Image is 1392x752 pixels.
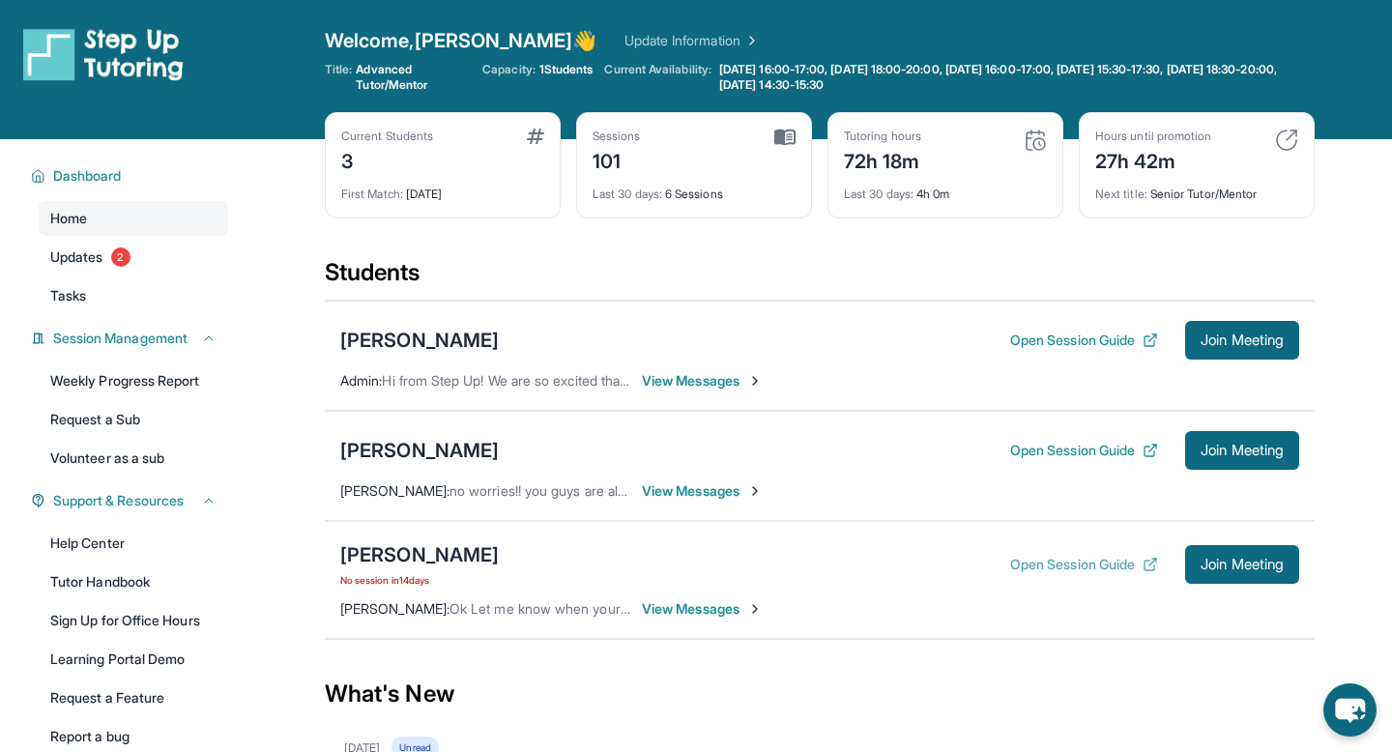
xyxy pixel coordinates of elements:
span: Dashboard [53,166,122,186]
span: Admin : [340,372,382,389]
img: logo [23,27,184,81]
img: Chevron Right [740,31,760,50]
span: Ok Let me know when your ready [449,600,658,617]
img: Chevron-Right [747,601,763,617]
span: View Messages [642,481,763,501]
a: Volunteer as a sub [39,441,228,476]
div: 4h 0m [844,175,1047,202]
div: [DATE] [341,175,544,202]
img: card [527,129,544,144]
div: [PERSON_NAME] [340,437,499,464]
span: View Messages [642,599,763,619]
button: Join Meeting [1185,431,1299,470]
span: Home [50,209,87,228]
span: Updates [50,247,103,267]
button: Join Meeting [1185,545,1299,584]
button: chat-button [1323,683,1377,737]
div: 101 [593,144,641,175]
span: [PERSON_NAME] : [340,482,449,499]
div: 6 Sessions [593,175,796,202]
button: Join Meeting [1185,321,1299,360]
span: 2 [111,247,130,267]
span: no worries!! you guys are all good [449,482,655,499]
div: Tutoring hours [844,129,921,144]
button: Support & Resources [45,491,217,510]
div: Current Students [341,129,433,144]
span: Join Meeting [1201,445,1284,456]
div: 3 [341,144,433,175]
img: card [1275,129,1298,152]
span: Last 30 days : [593,187,662,201]
div: What's New [325,651,1315,737]
span: First Match : [341,187,403,201]
span: Advanced Tutor/Mentor [356,62,471,93]
span: Capacity: [482,62,536,77]
img: card [1024,129,1047,152]
span: Current Availability: [604,62,710,93]
div: 27h 42m [1095,144,1211,175]
span: View Messages [642,371,763,390]
img: card [774,129,796,146]
a: Request a Feature [39,680,228,715]
img: Chevron-Right [747,483,763,499]
button: Session Management [45,329,217,348]
div: Sessions [593,129,641,144]
div: Students [325,257,1315,300]
a: Learning Portal Demo [39,642,228,677]
button: Open Session Guide [1010,441,1158,460]
button: Open Session Guide [1010,555,1158,574]
span: [PERSON_NAME] : [340,600,449,617]
a: Weekly Progress Report [39,363,228,398]
span: 1 Students [539,62,594,77]
span: Title: [325,62,352,93]
span: Last 30 days : [844,187,913,201]
a: Tutor Handbook [39,564,228,599]
div: Hours until promotion [1095,129,1211,144]
div: 72h 18m [844,144,921,175]
div: [PERSON_NAME] [340,327,499,354]
a: Sign Up for Office Hours [39,603,228,638]
span: Tasks [50,286,86,305]
div: [PERSON_NAME] [340,541,499,568]
a: Updates2 [39,240,228,275]
span: Welcome, [PERSON_NAME] 👋 [325,27,597,54]
a: Tasks [39,278,228,313]
div: Senior Tutor/Mentor [1095,175,1298,202]
span: Support & Resources [53,491,184,510]
a: [DATE] 16:00-17:00, [DATE] 18:00-20:00, [DATE] 16:00-17:00, [DATE] 15:30-17:30, [DATE] 18:30-20:0... [715,62,1315,93]
span: Next title : [1095,187,1147,201]
span: Join Meeting [1201,559,1284,570]
button: Dashboard [45,166,217,186]
a: Request a Sub [39,402,228,437]
span: [DATE] 16:00-17:00, [DATE] 18:00-20:00, [DATE] 16:00-17:00, [DATE] 15:30-17:30, [DATE] 18:30-20:0... [719,62,1311,93]
span: No session in 14 days [340,572,499,588]
a: Help Center [39,526,228,561]
a: Update Information [624,31,760,50]
button: Open Session Guide [1010,331,1158,350]
img: Chevron-Right [747,373,763,389]
a: Home [39,201,228,236]
span: Join Meeting [1201,334,1284,346]
span: Session Management [53,329,188,348]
